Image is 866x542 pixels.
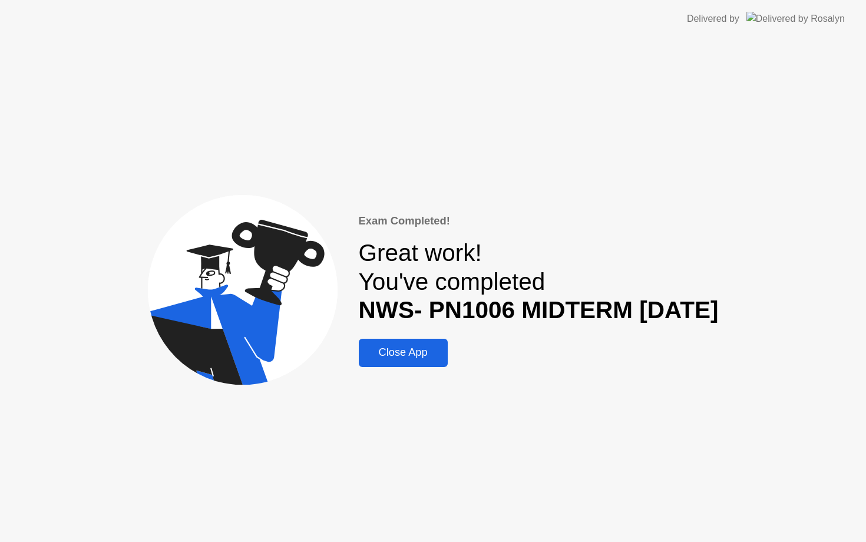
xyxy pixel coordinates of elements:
[746,12,845,25] img: Delivered by Rosalyn
[687,12,739,26] div: Delivered by
[359,239,719,325] div: Great work! You've completed
[359,213,719,229] div: Exam Completed!
[359,296,719,323] b: NWS- PN1006 MIDTERM [DATE]
[359,339,448,367] button: Close App
[362,346,444,359] div: Close App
